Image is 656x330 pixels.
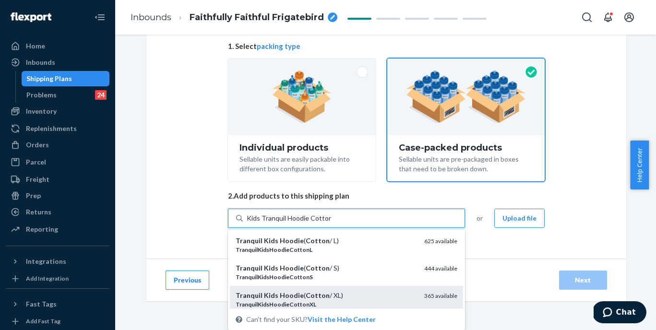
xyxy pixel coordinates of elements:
a: Inventory [6,104,109,119]
em: Cotton [306,264,330,272]
div: Freight [26,175,49,184]
div: Reporting [26,224,58,234]
a: Replenishments [6,121,109,136]
div: Add Fast Tag [26,317,60,325]
em: Hoodie [280,264,304,272]
div: Individual products [239,143,365,153]
div: Shipping Plans [26,74,72,83]
div: ( / L) [236,236,417,246]
button: Close Navigation [90,8,109,27]
a: Prep [6,188,109,203]
em: Tranquil [236,291,262,299]
a: Reporting [6,222,109,237]
div: Home [26,41,45,51]
em: TranquilKidsHoodieCottonXL [236,301,316,308]
span: 1. Select [228,41,545,51]
a: Freight [6,172,109,187]
div: Add Integration [26,274,69,283]
span: 365 available [424,292,457,299]
button: Open Search Box [577,8,596,27]
a: Parcel [6,154,109,170]
img: individual-pack.facf35554cb0f1810c75b2bd6df2d64e.png [272,71,332,123]
div: ( / XL) [236,291,417,300]
button: Tranquil Kids Hoodie(Cotton/ M)TranquilKidsHoodieCottonM737 availableTranquil Kids Hoodie(Cotton/... [308,315,376,324]
a: Problems24 [22,87,110,103]
div: Fast Tags [26,299,57,309]
button: packing type [257,41,300,51]
a: Inbounds [131,12,171,23]
em: Cotton [306,291,330,299]
em: Kids [264,291,278,299]
span: Faithfully Faithful Frigatebird [190,12,324,24]
a: Orders [6,137,109,153]
button: Open account menu [620,8,639,27]
a: Add Integration [6,273,109,284]
span: or [477,213,483,223]
ol: breadcrumbs [123,3,345,32]
input: Tranquil Kids Hoodie(Cotton/ M)TranquilKidsHoodieCottonM737 availableTranquil Kids Hoodie(Cotton/... [247,213,331,223]
div: Prep [26,191,41,200]
a: Add Fast Tag [6,316,109,327]
em: Kids [264,236,278,245]
button: Integrations [6,254,109,269]
div: Sellable units are pre-packaged in boxes that need to be broken down. [399,153,533,174]
em: Kids [264,264,278,272]
a: Returns [6,204,109,220]
span: Can't find your SKU? [246,315,376,324]
em: Hoodie [280,291,304,299]
iframe: Opens a widget where you can chat to one of our agents [594,301,646,325]
img: case-pack.59cecea509d18c883b923b81aeac6d0b.png [406,71,525,123]
button: Open notifications [598,8,618,27]
a: Inbounds [6,55,109,70]
div: Replenishments [26,124,77,133]
div: Next [567,275,599,285]
div: Sellable units are easily packable into different box configurations. [239,153,365,174]
div: Case-packed products [399,143,533,153]
div: Integrations [26,257,66,266]
div: Parcel [26,157,46,167]
em: TranquilKidsHoodieCottonS [236,273,313,281]
em: Hoodie [280,236,304,245]
div: Orders [26,140,49,150]
a: Shipping Plans [22,71,110,86]
div: Problems [26,90,57,100]
span: 625 available [424,237,457,245]
div: Inventory [26,106,57,116]
button: Next [559,271,607,290]
button: Fast Tags [6,296,109,312]
button: Help Center [630,141,649,189]
div: ( / S) [236,263,417,273]
div: 24 [95,90,107,100]
div: Returns [26,207,51,217]
a: Home [6,38,109,54]
div: Inbounds [26,58,55,67]
em: Cotton [306,236,330,245]
em: TranquilKidsHoodieCottonL [236,246,312,253]
em: Tranquil [236,236,262,245]
img: Flexport logo [11,12,51,22]
span: 2. Add products to this shipping plan [228,191,545,201]
button: Upload file [494,209,545,228]
button: Previous [166,271,209,290]
em: Tranquil [236,264,262,272]
span: 444 available [424,265,457,272]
